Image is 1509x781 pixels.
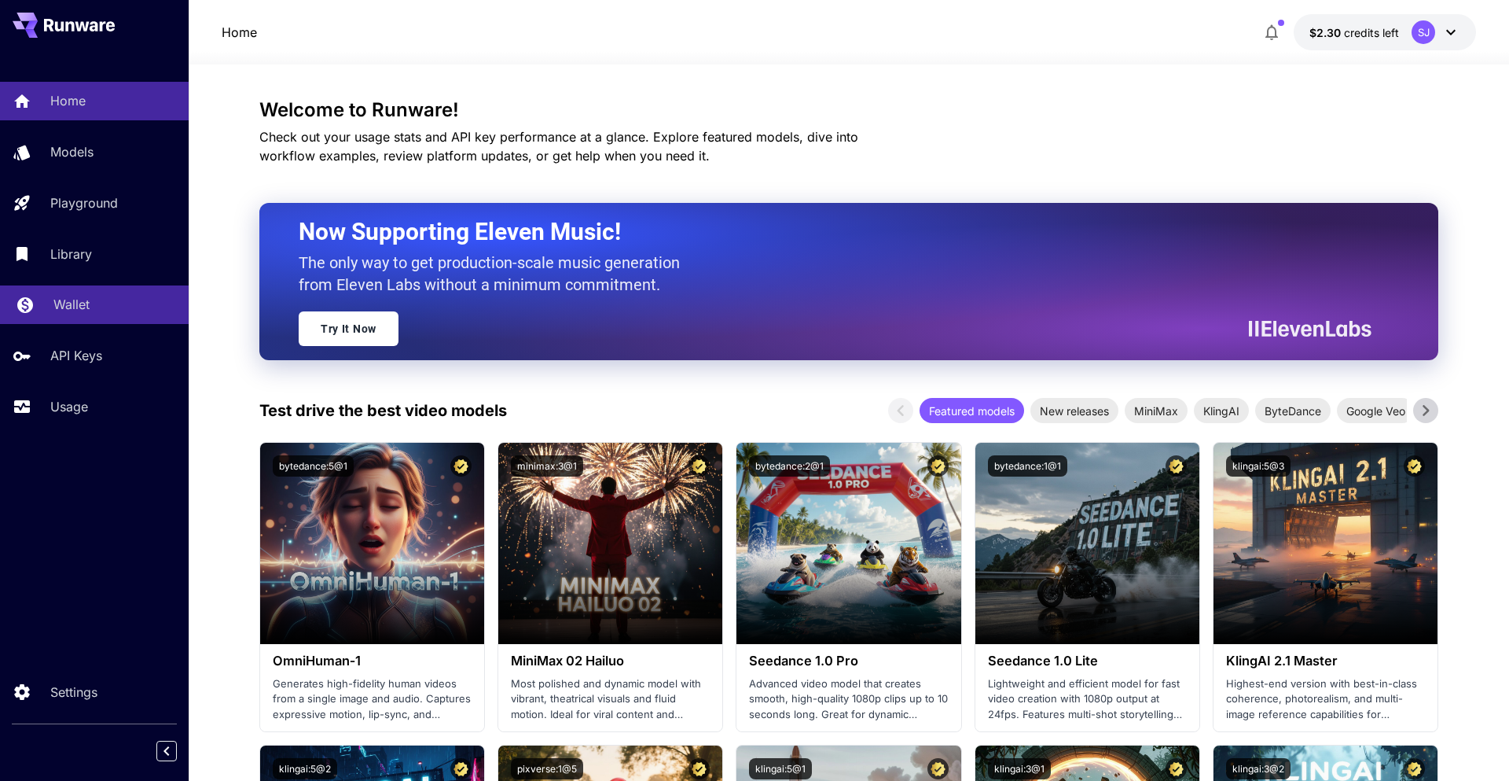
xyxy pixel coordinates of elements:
[988,676,1187,723] p: Lightweight and efficient model for fast video creation with 1080p output at 24fps. Features mult...
[1404,758,1425,779] button: Certified Model – Vetted for best performance and includes a commercial license.
[222,23,257,42] nav: breadcrumb
[1030,398,1118,423] div: New releases
[260,443,484,644] img: alt
[273,676,472,723] p: Generates high-fidelity human videos from a single image and audio. Captures expressive motion, l...
[53,295,90,314] p: Wallet
[168,737,189,765] div: Collapse sidebar
[688,758,710,779] button: Certified Model – Vetted for best performance and includes a commercial license.
[749,654,948,669] h3: Seedance 1.0 Pro
[1166,758,1187,779] button: Certified Model – Vetted for best performance and includes a commercial license.
[259,99,1438,121] h3: Welcome to Runware!
[749,758,812,779] button: klingai:5@1
[1226,654,1425,669] h3: KlingAI 2.1 Master
[50,193,118,212] p: Playground
[299,217,1360,247] h2: Now Supporting Eleven Music!
[259,399,507,422] p: Test drive the best video models
[1166,455,1187,477] button: Certified Model – Vetted for best performance and includes a commercial license.
[927,758,949,779] button: Certified Model – Vetted for best performance and includes a commercial license.
[1337,398,1415,423] div: Google Veo
[1404,455,1425,477] button: Certified Model – Vetted for best performance and includes a commercial license.
[511,654,710,669] h3: MiniMax 02 Hailuo
[1125,403,1188,419] span: MiniMax
[988,455,1067,477] button: bytedance:1@1
[1255,398,1331,423] div: ByteDance
[450,455,472,477] button: Certified Model – Vetted for best performance and includes a commercial license.
[749,676,948,723] p: Advanced video model that creates smooth, high-quality 1080p clips up to 10 seconds long. Great f...
[1194,398,1249,423] div: KlingAI
[156,741,177,761] button: Collapse sidebar
[975,443,1199,644] img: alt
[1309,24,1399,41] div: $2.29775
[222,23,257,42] a: Home
[50,142,94,161] p: Models
[920,398,1024,423] div: Featured models
[50,346,102,365] p: API Keys
[1194,403,1249,419] span: KlingAI
[259,129,858,164] span: Check out your usage stats and API key performance at a glance. Explore featured models, dive int...
[273,654,472,669] h3: OmniHuman‑1
[988,758,1051,779] button: klingai:3@1
[299,252,692,296] p: The only way to get production-scale music generation from Eleven Labs without a minimum commitment.
[920,403,1024,419] span: Featured models
[450,758,472,779] button: Certified Model – Vetted for best performance and includes a commercial license.
[988,654,1187,669] h3: Seedance 1.0 Lite
[50,397,88,416] p: Usage
[1294,14,1476,50] button: $2.29775SJ
[1226,758,1291,779] button: klingai:3@2
[498,443,722,644] img: alt
[1213,443,1437,644] img: alt
[299,311,398,346] a: Try It Now
[1412,20,1435,44] div: SJ
[1125,398,1188,423] div: MiniMax
[1226,676,1425,723] p: Highest-end version with best-in-class coherence, photorealism, and multi-image reference capabil...
[273,758,337,779] button: klingai:5@2
[1309,26,1344,39] span: $2.30
[688,455,710,477] button: Certified Model – Vetted for best performance and includes a commercial license.
[1344,26,1399,39] span: credits left
[736,443,960,644] img: alt
[511,676,710,723] p: Most polished and dynamic model with vibrant, theatrical visuals and fluid motion. Ideal for vira...
[511,455,583,477] button: minimax:3@1
[511,758,583,779] button: pixverse:1@5
[1255,403,1331,419] span: ByteDance
[50,245,92,263] p: Library
[1226,455,1291,477] button: klingai:5@3
[50,91,86,110] p: Home
[749,455,830,477] button: bytedance:2@1
[1337,403,1415,419] span: Google Veo
[1030,403,1118,419] span: New releases
[273,455,354,477] button: bytedance:5@1
[927,455,949,477] button: Certified Model – Vetted for best performance and includes a commercial license.
[50,683,97,702] p: Settings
